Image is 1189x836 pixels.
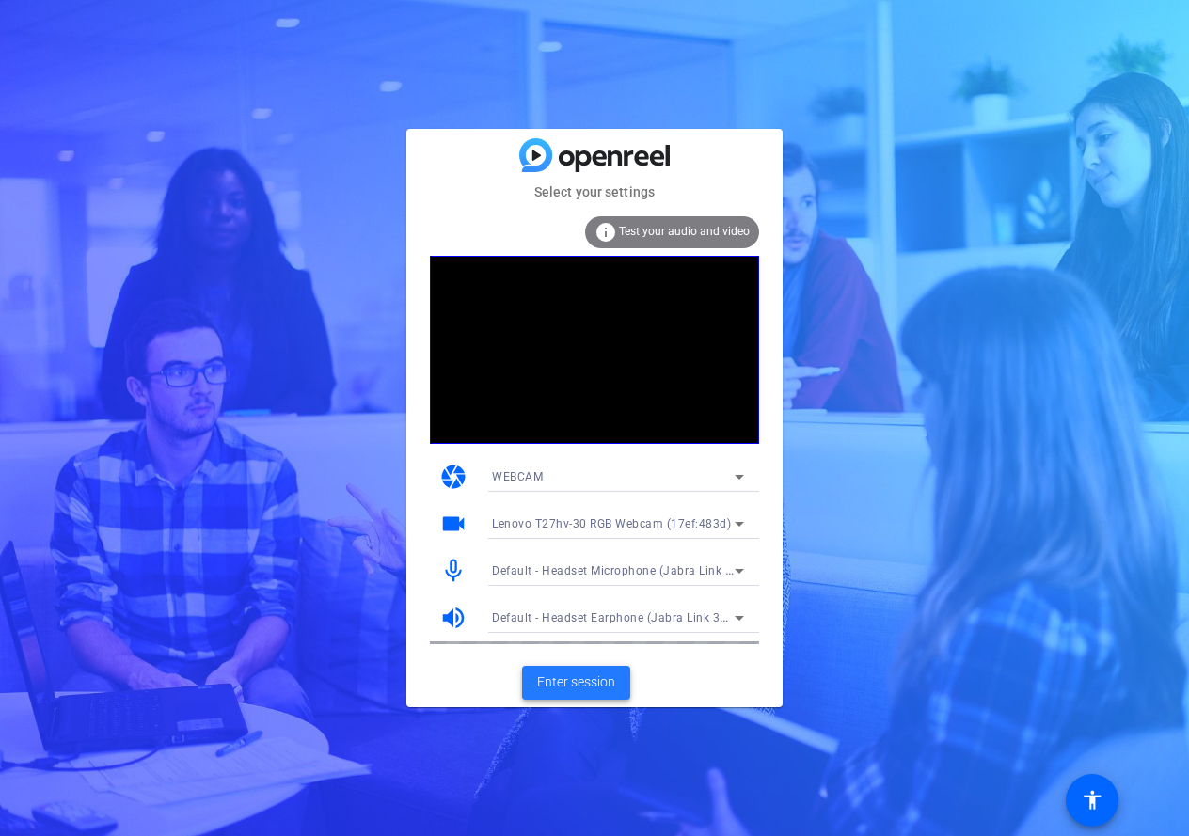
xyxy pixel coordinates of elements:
mat-icon: volume_up [439,604,468,632]
span: Lenovo T27hv-30 RGB Webcam (17ef:483d) [492,517,731,530]
mat-icon: camera [439,463,468,491]
mat-icon: info [594,221,617,244]
span: Test your audio and video [619,225,750,238]
mat-card-subtitle: Select your settings [406,181,783,202]
mat-icon: accessibility [1081,789,1103,812]
span: Enter session [537,672,615,692]
span: Default - Headset Earphone (Jabra Link 370) (0b0e:245e) [492,609,808,624]
mat-icon: mic_none [439,557,468,585]
img: blue-gradient.svg [519,138,670,171]
span: Default - Headset Microphone (Jabra Link 370) (0b0e:245e) [492,562,820,577]
button: Enter session [522,666,630,700]
mat-icon: videocam [439,510,468,538]
span: WEBCAM [492,470,543,483]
